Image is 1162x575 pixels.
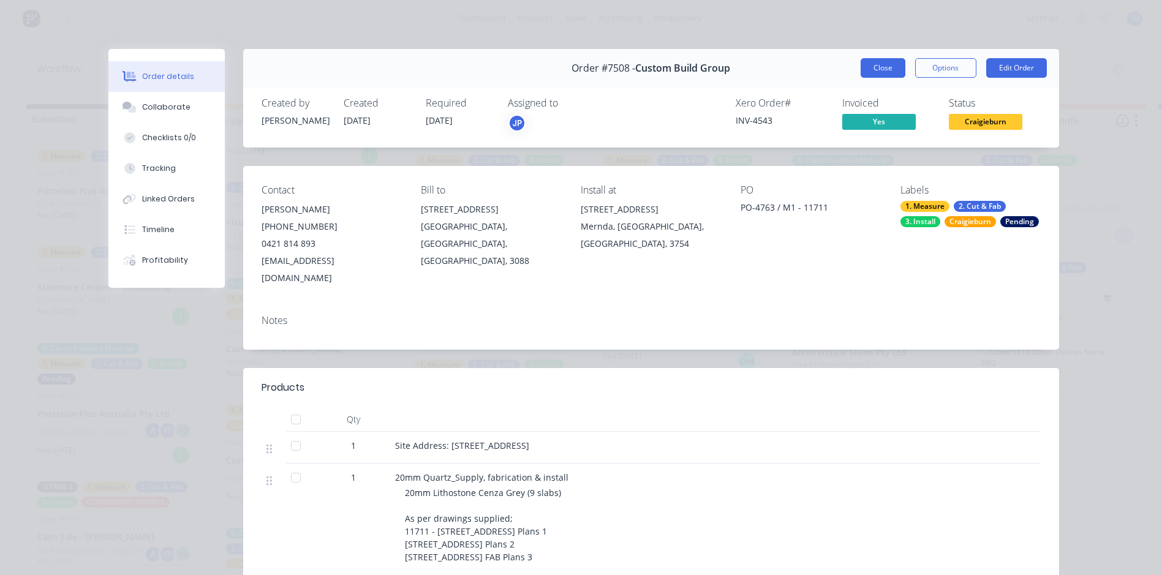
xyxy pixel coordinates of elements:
div: Products [262,380,304,395]
div: [PERSON_NAME] [262,114,329,127]
div: Profitability [142,255,188,266]
div: Bill to [421,184,561,196]
div: Created by [262,97,329,109]
span: Site Address: [STREET_ADDRESS] [395,440,529,451]
span: 20mm Quartz_Supply, fabrication & install [395,472,568,483]
div: Tracking [142,163,176,174]
button: Edit Order [986,58,1047,78]
button: Timeline [108,214,225,245]
span: Yes [842,114,916,129]
button: Checklists 0/0 [108,122,225,153]
div: Labels [900,184,1041,196]
button: Close [861,58,905,78]
div: Install at [581,184,721,196]
div: [STREET_ADDRESS] [421,201,561,218]
span: [DATE] [344,115,371,126]
div: [STREET_ADDRESS] [581,201,721,218]
button: Craigieburn [949,114,1022,132]
div: Contact [262,184,402,196]
div: PO-4763 / M1 - 11711 [741,201,881,218]
div: Assigned to [508,97,630,109]
div: 1. Measure [900,201,949,212]
div: [STREET_ADDRESS]Mernda, [GEOGRAPHIC_DATA], [GEOGRAPHIC_DATA], 3754 [581,201,721,252]
div: Xero Order # [736,97,828,109]
div: [PERSON_NAME] [262,201,402,218]
span: 1 [351,471,356,484]
div: Pending [1000,216,1039,227]
div: Created [344,97,411,109]
div: 3. Install [900,216,940,227]
div: [EMAIL_ADDRESS][DOMAIN_NAME] [262,252,402,287]
div: 0421 814 893 [262,235,402,252]
div: Notes [262,315,1041,326]
button: Linked Orders [108,184,225,214]
button: Profitability [108,245,225,276]
div: [STREET_ADDRESS][GEOGRAPHIC_DATA], [GEOGRAPHIC_DATA], [GEOGRAPHIC_DATA], 3088 [421,201,561,269]
div: Status [949,97,1041,109]
div: Mernda, [GEOGRAPHIC_DATA], [GEOGRAPHIC_DATA], 3754 [581,218,721,252]
div: Order details [142,71,194,82]
button: JP [508,114,526,132]
div: [PHONE_NUMBER] [262,218,402,235]
button: Tracking [108,153,225,184]
button: Order details [108,61,225,92]
div: Collaborate [142,102,191,113]
span: Custom Build Group [635,62,730,74]
div: [PERSON_NAME][PHONE_NUMBER]0421 814 893[EMAIL_ADDRESS][DOMAIN_NAME] [262,201,402,287]
div: Checklists 0/0 [142,132,196,143]
div: PO [741,184,881,196]
div: Linked Orders [142,194,195,205]
button: Collaborate [108,92,225,122]
div: Craigieburn [945,216,996,227]
div: Required [426,97,493,109]
div: Invoiced [842,97,934,109]
span: 1 [351,439,356,452]
div: [GEOGRAPHIC_DATA], [GEOGRAPHIC_DATA], [GEOGRAPHIC_DATA], 3088 [421,218,561,269]
span: Craigieburn [949,114,1022,129]
span: Order #7508 - [572,62,635,74]
div: Qty [317,407,390,432]
button: Options [915,58,976,78]
div: Timeline [142,224,175,235]
div: INV-4543 [736,114,828,127]
div: 2. Cut & Fab [954,201,1006,212]
span: [DATE] [426,115,453,126]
